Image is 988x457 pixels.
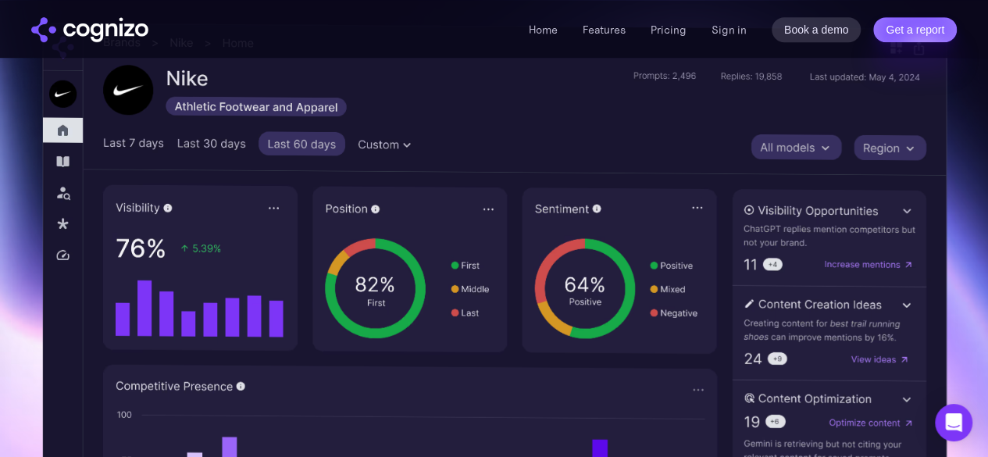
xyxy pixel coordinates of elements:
a: Book a demo [772,17,861,42]
img: cognizo logo [31,17,148,42]
a: Features [583,23,626,37]
a: Home [529,23,558,37]
a: home [31,17,148,42]
a: Pricing [651,23,687,37]
div: Open Intercom Messenger [935,404,972,441]
a: Sign in [712,20,747,39]
a: Get a report [873,17,957,42]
